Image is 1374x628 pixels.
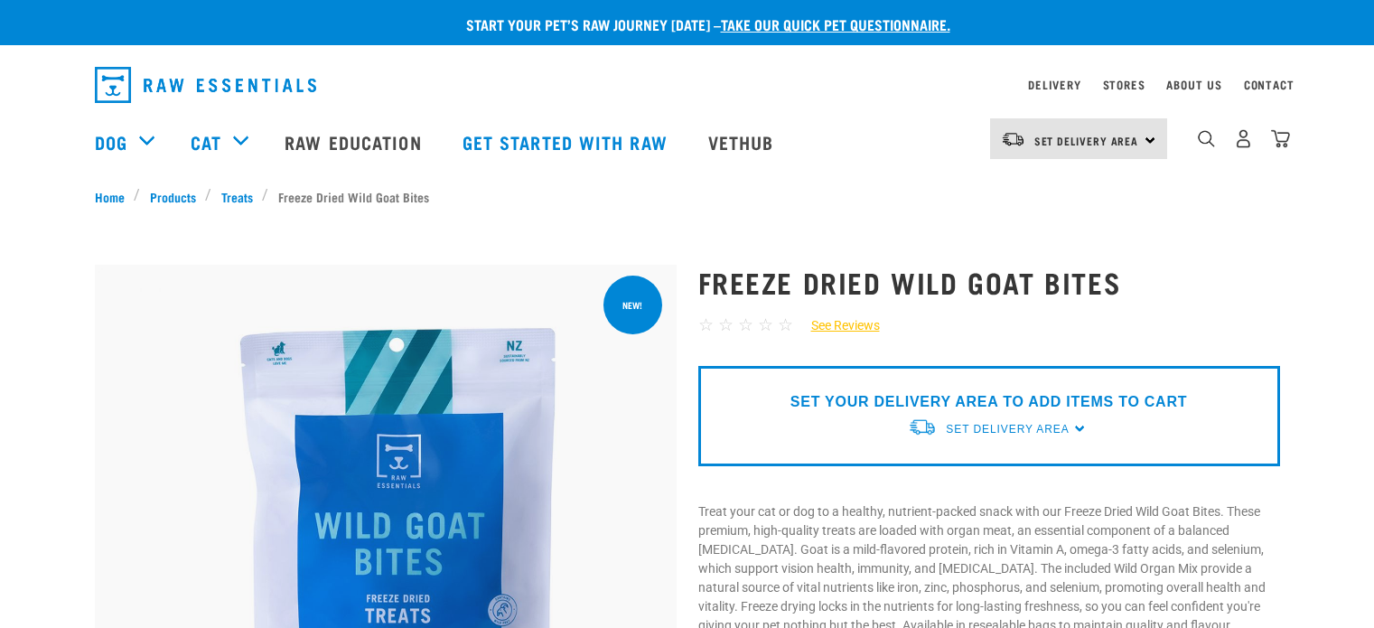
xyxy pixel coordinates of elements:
a: Vethub [690,106,797,178]
a: Get started with Raw [444,106,690,178]
a: Home [95,187,135,206]
a: Treats [211,187,262,206]
a: About Us [1166,81,1221,88]
a: Contact [1244,81,1295,88]
a: Dog [95,128,127,155]
img: Raw Essentials Logo [95,67,316,103]
a: Raw Education [266,106,444,178]
a: Stores [1103,81,1145,88]
img: home-icon@2x.png [1271,129,1290,148]
a: Cat [191,128,221,155]
img: van-moving.png [908,417,937,436]
a: Products [140,187,205,206]
img: home-icon-1@2x.png [1198,130,1215,147]
h1: Freeze Dried Wild Goat Bites [698,266,1280,298]
span: Set Delivery Area [1034,137,1139,144]
img: user.png [1234,129,1253,148]
a: See Reviews [793,316,880,335]
span: ☆ [738,314,753,335]
span: Set Delivery Area [946,423,1069,436]
a: take our quick pet questionnaire. [721,20,950,28]
span: ☆ [718,314,734,335]
p: SET YOUR DELIVERY AREA TO ADD ITEMS TO CART [790,391,1187,413]
span: ☆ [778,314,793,335]
span: ☆ [698,314,714,335]
a: Delivery [1028,81,1080,88]
nav: breadcrumbs [95,187,1280,206]
nav: dropdown navigation [80,60,1295,110]
span: ☆ [758,314,773,335]
img: van-moving.png [1001,131,1025,147]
